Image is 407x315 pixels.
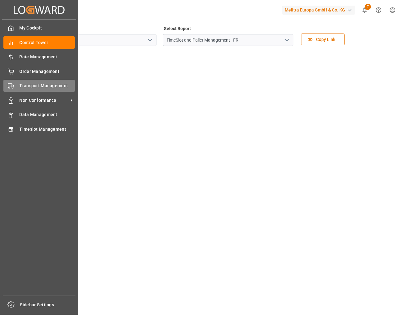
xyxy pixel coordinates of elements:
button: Copy Link [301,34,345,45]
span: Order Management [20,68,75,75]
span: Timeslot Management [20,126,75,133]
span: Transport Management [20,83,75,89]
span: Control Tower [20,39,75,46]
button: open menu [282,35,291,45]
span: Data Management [20,111,75,118]
div: Melitta Europa GmbH & Co. KG [282,6,355,15]
span: Copy Link [313,36,338,43]
a: Transport Management [3,80,75,92]
a: Order Management [3,65,75,77]
button: show 7 new notifications [358,3,372,17]
span: My Cockpit [20,25,75,31]
span: Rate Management [20,54,75,60]
a: My Cockpit [3,22,75,34]
button: Melitta Europa GmbH & Co. KG [282,4,358,16]
input: Type to search/select [26,34,156,46]
a: Control Tower [3,36,75,48]
label: Select Report [163,24,192,33]
a: Data Management [3,109,75,121]
span: 7 [365,4,371,10]
a: Rate Management [3,51,75,63]
span: Non Conformance [20,97,69,104]
input: Type to search/select [163,34,293,46]
button: open menu [145,35,154,45]
span: Sidebar Settings [20,302,76,308]
a: Timeslot Management [3,123,75,135]
button: Help Center [372,3,386,17]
